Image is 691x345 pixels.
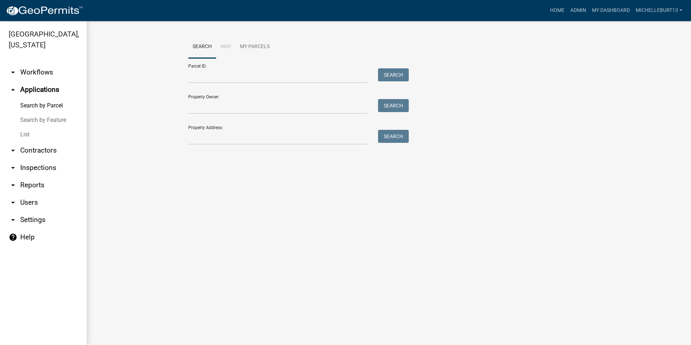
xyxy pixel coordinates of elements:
[547,4,567,17] a: Home
[9,233,17,242] i: help
[378,68,409,81] button: Search
[188,35,216,59] a: Search
[9,146,17,155] i: arrow_drop_down
[9,85,17,94] i: arrow_drop_up
[378,130,409,143] button: Search
[589,4,633,17] a: My Dashboard
[9,163,17,172] i: arrow_drop_down
[9,198,17,207] i: arrow_drop_down
[567,4,589,17] a: Admin
[9,216,17,224] i: arrow_drop_down
[236,35,274,59] a: My Parcels
[378,99,409,112] button: Search
[9,181,17,189] i: arrow_drop_down
[633,4,685,17] a: michelleburt13
[9,68,17,77] i: arrow_drop_down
